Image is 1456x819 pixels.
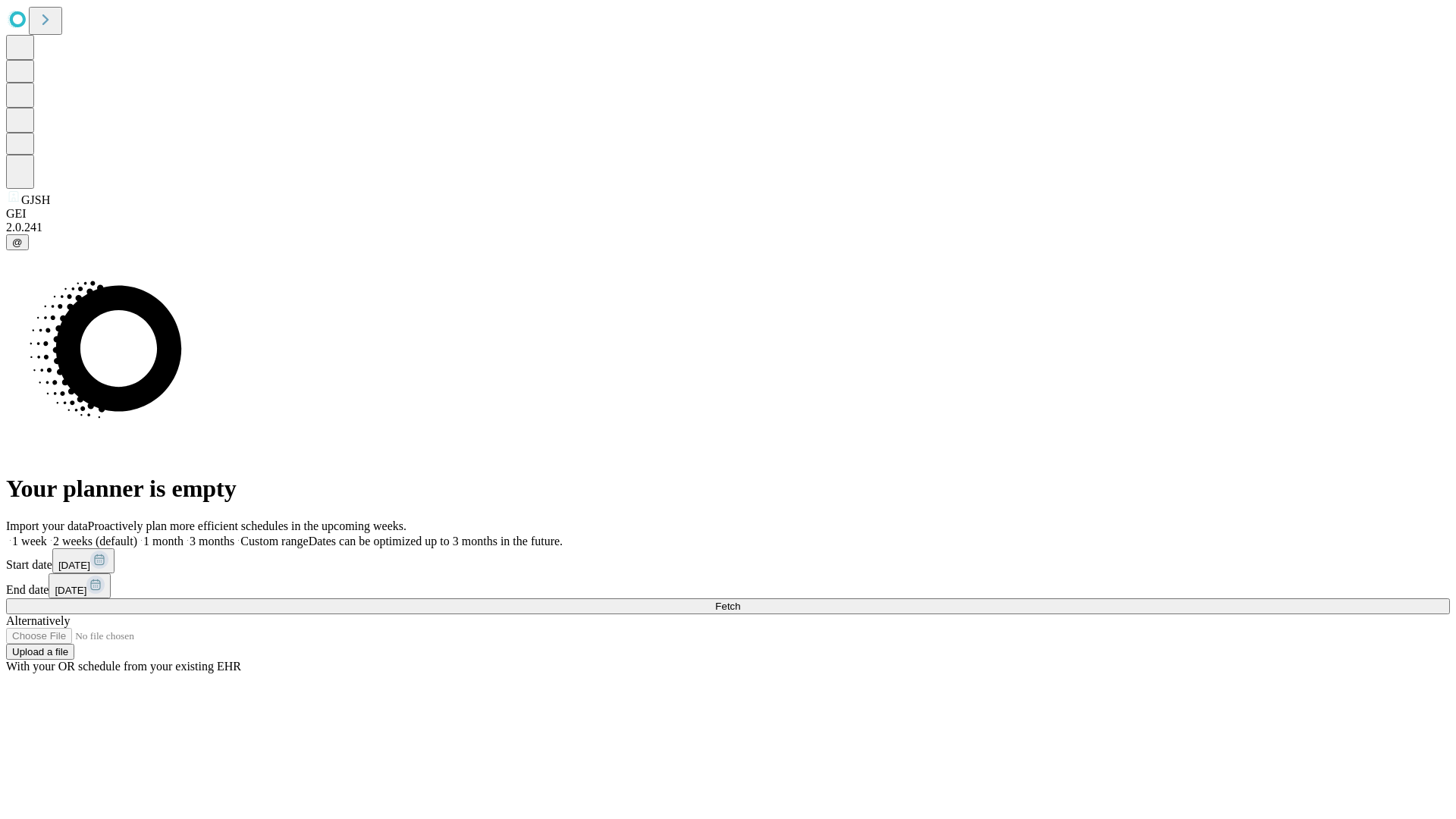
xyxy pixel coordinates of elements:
button: Upload a file [6,644,74,660]
span: [DATE] [58,560,90,571]
span: @ [12,237,23,248]
div: 2.0.241 [6,221,1450,234]
div: End date [6,573,1450,598]
span: Custom range [240,535,308,548]
button: @ [6,234,29,250]
span: With your OR schedule from your existing EHR [6,660,241,673]
span: Dates can be optimized up to 3 months in the future. [309,535,563,548]
span: 3 months [190,535,234,548]
h1: Your planner is empty [6,475,1450,503]
span: 1 week [12,535,47,548]
button: [DATE] [52,548,115,573]
span: Fetch [715,601,740,612]
button: [DATE] [49,573,111,598]
span: GJSH [21,193,50,206]
span: Proactively plan more efficient schedules in the upcoming weeks. [88,519,406,532]
span: 2 weeks (default) [53,535,137,548]
span: Alternatively [6,614,70,627]
button: Fetch [6,598,1450,614]
span: [DATE] [55,585,86,596]
span: Import your data [6,519,88,532]
span: 1 month [143,535,184,548]
div: Start date [6,548,1450,573]
div: GEI [6,207,1450,221]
